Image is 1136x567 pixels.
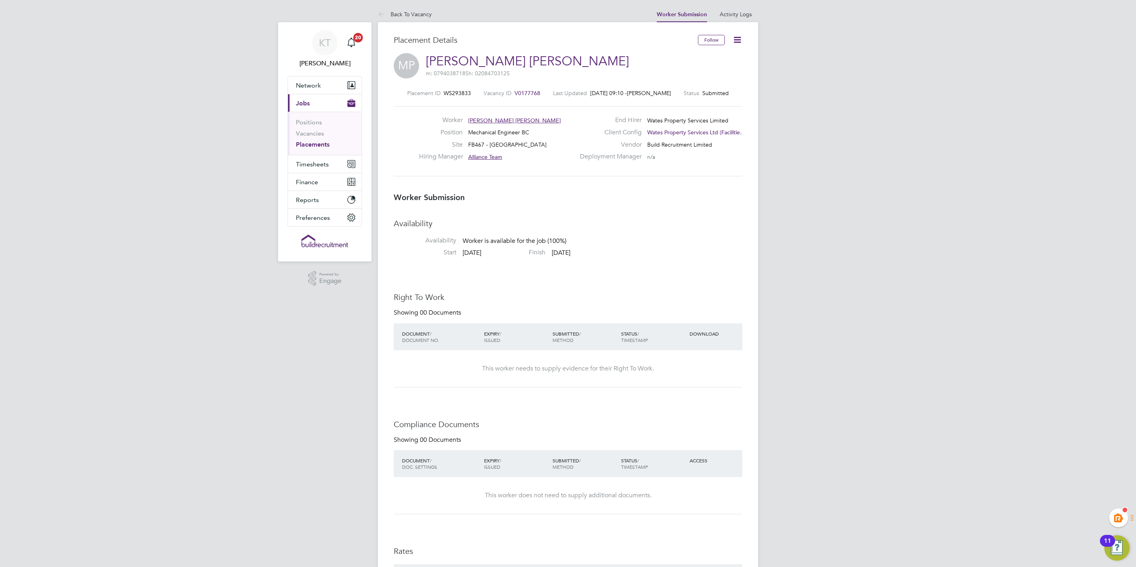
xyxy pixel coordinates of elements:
label: Position [419,128,463,137]
label: Last Updated [553,90,587,97]
span: METHOD [553,337,574,343]
button: Jobs [288,94,362,112]
span: Mechanical Engineer BC [468,129,529,136]
a: 20 [343,30,359,55]
img: buildrec-logo-retina.png [301,235,348,247]
span: FB467 - [GEOGRAPHIC_DATA] [468,141,547,148]
span: WS293833 [444,90,471,97]
span: 20 [353,33,363,42]
span: Submitted [702,90,729,97]
span: ISSUED [484,464,500,470]
label: Deployment Manager [575,153,642,161]
label: Client Config [575,128,642,137]
span: METHOD [553,464,574,470]
span: Build Recruitment Limited [647,141,712,148]
button: Follow [698,35,725,45]
span: / [499,330,501,337]
span: TIMESTAMP [621,337,648,343]
span: Alliance Team [468,153,502,160]
span: / [579,330,581,337]
span: TIMESTAMP [621,464,648,470]
a: Powered byEngage [308,271,342,286]
label: Placement ID [407,90,440,97]
label: Hiring Manager [419,153,463,161]
span: DOC. SETTINGS [402,464,437,470]
span: Reports [296,196,319,204]
div: EXPIRY [482,453,551,474]
div: Jobs [288,112,362,155]
nav: Main navigation [278,22,372,262]
label: Finish [483,248,545,257]
span: / [637,457,639,464]
label: End Hirer [575,116,642,124]
span: / [579,457,581,464]
a: [PERSON_NAME] [PERSON_NAME] [426,53,629,69]
div: EXPIRY [482,326,551,347]
a: Placements [296,141,330,148]
label: Availability [394,237,456,245]
span: 00 Documents [420,436,461,444]
span: Preferences [296,214,330,221]
span: Jobs [296,99,310,107]
button: Finance [288,173,362,191]
span: [DATE] [552,249,570,257]
div: Showing [394,309,463,317]
div: DOCUMENT [400,453,482,474]
span: Finance [296,178,318,186]
button: Preferences [288,209,362,226]
a: KT[PERSON_NAME] [288,30,362,68]
span: Engage [319,278,341,284]
div: STATUS [619,453,688,474]
h3: Rates [394,546,742,556]
a: Back To Vacancy [378,11,432,18]
a: Go to home page [288,235,362,247]
div: This worker does not need to supply additional documents. [402,491,734,500]
span: Worker is available for the job (100%) [463,237,566,245]
div: 11 [1104,541,1111,551]
span: / [430,457,431,464]
a: Positions [296,118,322,126]
h3: Availability [394,218,742,229]
span: [DATE] [463,249,481,257]
span: n/a [647,153,655,160]
label: Status [684,90,699,97]
span: h: 02084703125 [469,70,510,77]
span: Powered by [319,271,341,278]
span: 00 Documents [420,309,461,317]
span: Network [296,82,321,89]
span: [DATE] 09:10 - [590,90,627,97]
div: SUBMITTED [551,326,619,347]
label: Worker [419,116,463,124]
span: m: 07940387185 [426,70,469,77]
button: Network [288,76,362,94]
a: Activity Logs [720,11,752,18]
label: Site [419,141,463,149]
div: Showing [394,436,463,444]
span: KT [319,38,331,48]
div: DOWNLOAD [688,326,742,341]
span: [PERSON_NAME] [627,90,671,97]
h3: Placement Details [394,35,692,45]
div: SUBMITTED [551,453,619,474]
span: / [430,330,431,337]
b: Worker Submission [394,193,465,202]
h3: Right To Work [394,292,742,302]
span: V0177768 [515,90,540,97]
span: DOCUMENT NO. [402,337,439,343]
h3: Compliance Documents [394,419,742,430]
label: Vendor [575,141,642,149]
div: DOCUMENT [400,326,482,347]
label: Start [394,248,456,257]
a: Worker Submission [657,11,707,18]
span: ISSUED [484,337,500,343]
div: ACCESS [688,453,742,468]
a: Vacancies [296,130,324,137]
label: Vacancy ID [484,90,511,97]
button: Reports [288,191,362,208]
span: [PERSON_NAME] [PERSON_NAME] [468,117,561,124]
button: Timesheets [288,155,362,173]
span: / [499,457,501,464]
button: Open Resource Center, 11 new notifications [1104,535,1130,561]
span: Wates Property Services Ltd (Facilitie… [647,129,745,136]
div: This worker needs to supply evidence for their Right To Work. [402,365,734,373]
